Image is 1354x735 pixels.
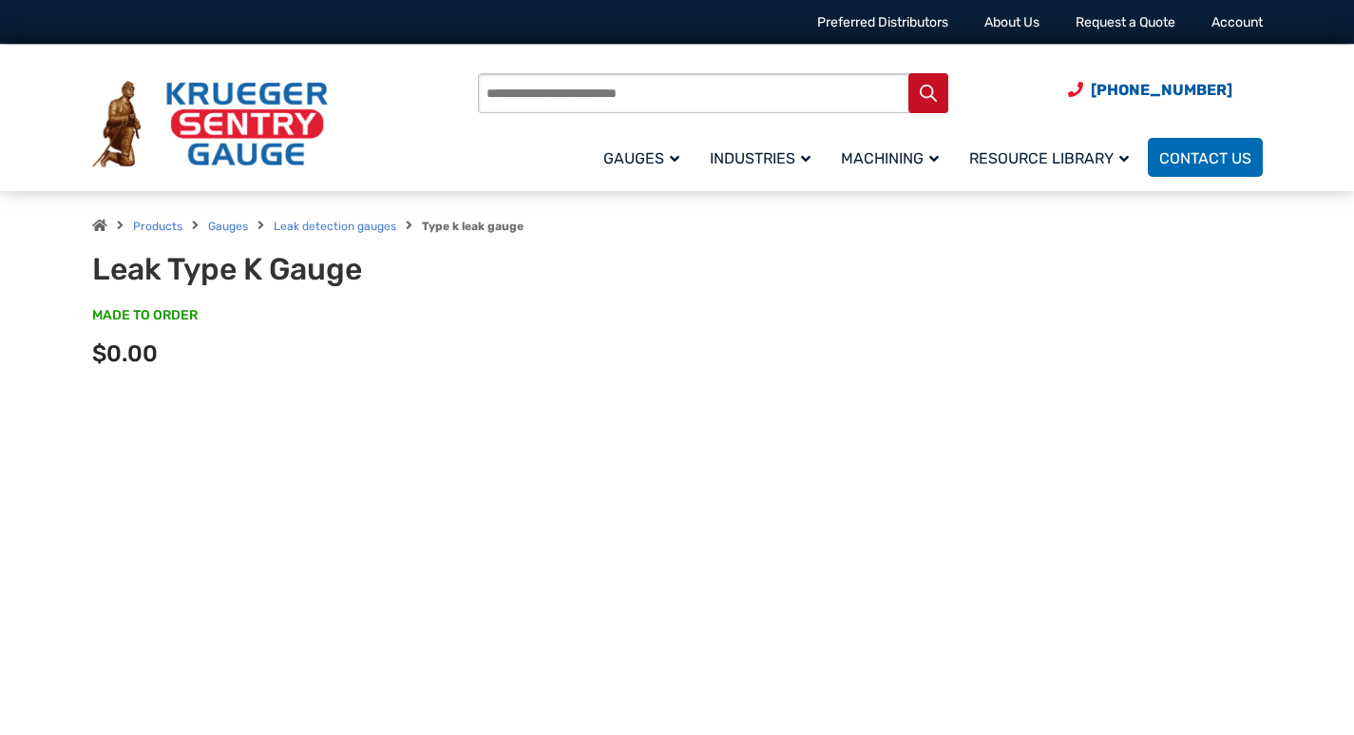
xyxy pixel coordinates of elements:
[841,149,939,167] span: Machining
[1091,81,1232,99] span: [PHONE_NUMBER]
[92,251,561,287] h1: Leak Type K Gauge
[92,306,198,325] span: MADE TO ORDER
[133,220,182,233] a: Products
[1076,14,1175,30] a: Request a Quote
[698,135,830,180] a: Industries
[92,340,158,367] span: $0.00
[984,14,1039,30] a: About Us
[1211,14,1263,30] a: Account
[1068,78,1232,102] a: Phone Number (920) 434-8860
[274,220,396,233] a: Leak detection gauges
[958,135,1148,180] a: Resource Library
[969,149,1129,167] span: Resource Library
[1159,149,1251,167] span: Contact Us
[817,14,948,30] a: Preferred Distributors
[1148,138,1263,177] a: Contact Us
[422,220,524,233] strong: Type k leak gauge
[710,149,810,167] span: Industries
[208,220,248,233] a: Gauges
[830,135,958,180] a: Machining
[603,149,679,167] span: Gauges
[92,81,328,168] img: Krueger Sentry Gauge
[592,135,698,180] a: Gauges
